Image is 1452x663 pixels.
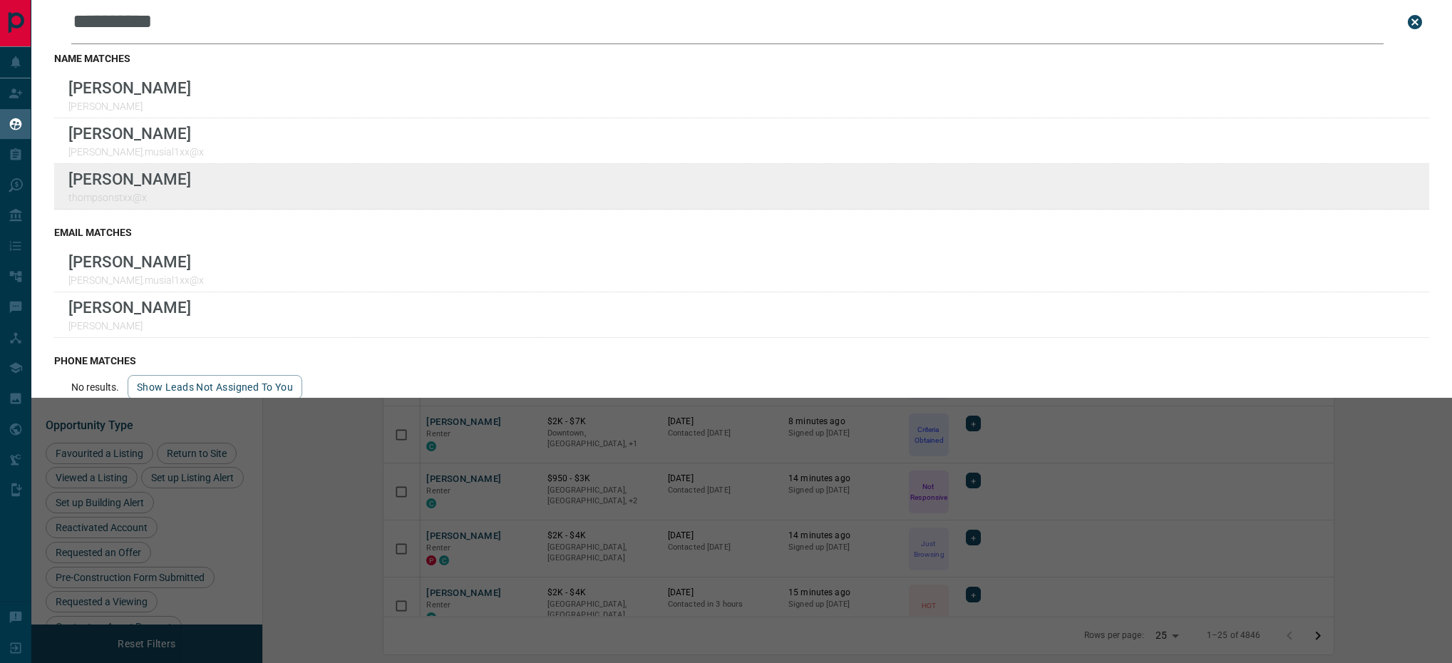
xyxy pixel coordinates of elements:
p: [PERSON_NAME] [68,298,191,317]
p: [PERSON_NAME].musial1xx@x [68,274,204,286]
button: show leads not assigned to you [128,375,302,399]
p: No results. [71,381,119,393]
h3: phone matches [54,355,1429,366]
p: [PERSON_NAME].musial1xx@x [68,146,204,158]
h3: email matches [54,227,1429,238]
button: close search bar [1401,8,1429,36]
h3: name matches [54,53,1429,64]
p: [PERSON_NAME] [68,124,204,143]
p: [PERSON_NAME] [68,320,191,331]
p: [PERSON_NAME] [68,101,191,112]
p: thompsonstxx@x [68,192,191,203]
p: [PERSON_NAME] [68,170,191,188]
p: [PERSON_NAME] [68,78,191,97]
p: [PERSON_NAME] [68,252,204,271]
